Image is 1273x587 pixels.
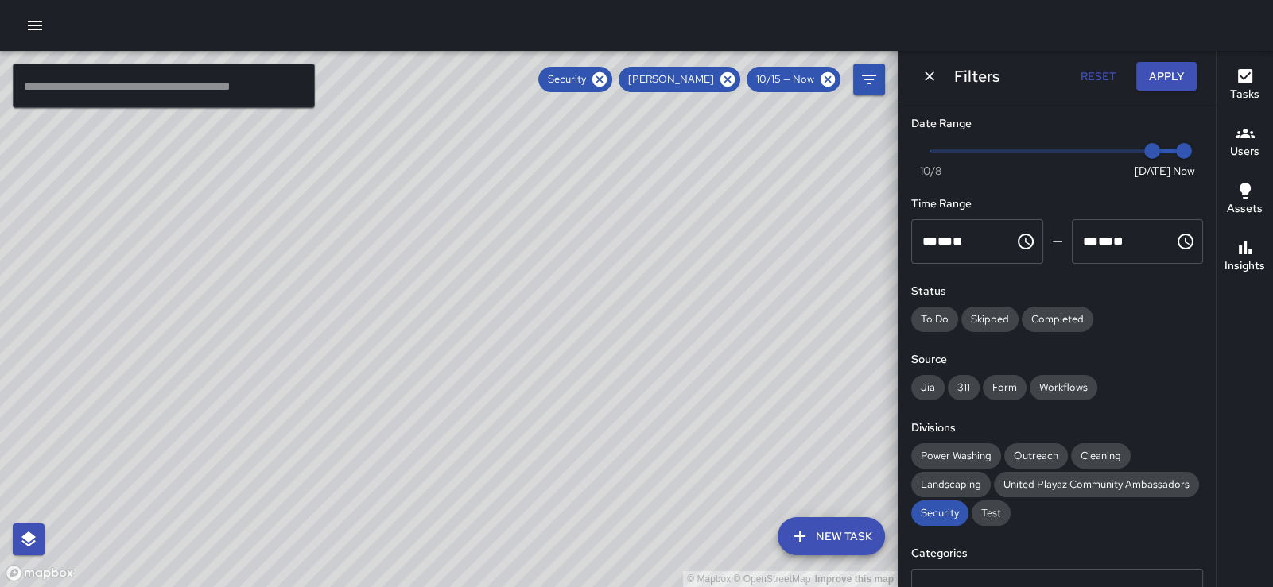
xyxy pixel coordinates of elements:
span: Skipped [961,311,1019,327]
span: Hours [922,235,937,247]
span: Form [983,380,1027,396]
button: Filters [853,64,885,95]
h6: Time Range [911,195,1203,213]
span: Meridiem [953,235,963,247]
div: Power Washing [911,443,1001,469]
div: United Playaz Community Ambassadors [994,472,1199,497]
button: Insights [1217,229,1273,286]
span: Landscaping [911,477,991,492]
span: Hours [1083,235,1098,247]
span: Test [972,505,1011,521]
h6: Categories [911,545,1203,562]
div: 311 [948,375,980,400]
div: Jia [911,375,945,400]
h6: Assets [1227,200,1263,218]
span: Minutes [937,235,953,247]
span: [DATE] [1135,163,1170,179]
span: Meridiem [1113,235,1124,247]
div: Completed [1022,307,1093,332]
button: New Task [778,517,885,555]
span: To Do [911,311,958,327]
div: Outreach [1004,443,1068,469]
span: Jia [911,380,945,396]
h6: Divisions [911,419,1203,437]
h6: Filters [954,64,999,89]
button: Dismiss [918,64,941,88]
div: Security [538,67,612,92]
div: Security [911,500,968,526]
div: [PERSON_NAME] [619,67,740,92]
button: Assets [1217,172,1273,229]
span: Now [1173,163,1195,179]
h6: Users [1230,143,1259,160]
div: Skipped [961,307,1019,332]
span: [PERSON_NAME] [619,71,724,87]
h6: Status [911,283,1203,300]
button: Tasks [1217,57,1273,114]
span: Outreach [1004,448,1068,464]
button: Reset [1073,62,1124,91]
span: United Playaz Community Ambassadors [994,477,1199,492]
span: Minutes [1098,235,1113,247]
span: Security [911,505,968,521]
span: Workflows [1030,380,1097,396]
div: To Do [911,307,958,332]
span: 10/15 — Now [747,71,824,87]
span: Power Washing [911,448,1001,464]
div: Workflows [1030,375,1097,400]
div: Test [972,500,1011,526]
div: 10/15 — Now [747,67,840,92]
span: Completed [1022,311,1093,327]
button: Choose time, selected time is 12:00 AM [1010,226,1042,257]
div: Form [983,375,1027,400]
span: 10/8 [920,163,941,179]
button: Apply [1136,62,1197,91]
button: Users [1217,114,1273,172]
h6: Tasks [1230,86,1259,103]
h6: Date Range [911,115,1203,133]
span: 311 [948,380,980,396]
span: Cleaning [1071,448,1131,464]
h6: Source [911,351,1203,369]
div: Landscaping [911,472,991,497]
span: Security [538,71,596,87]
div: Cleaning [1071,443,1131,469]
h6: Insights [1224,257,1265,275]
button: Choose time, selected time is 11:59 PM [1170,226,1201,257]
